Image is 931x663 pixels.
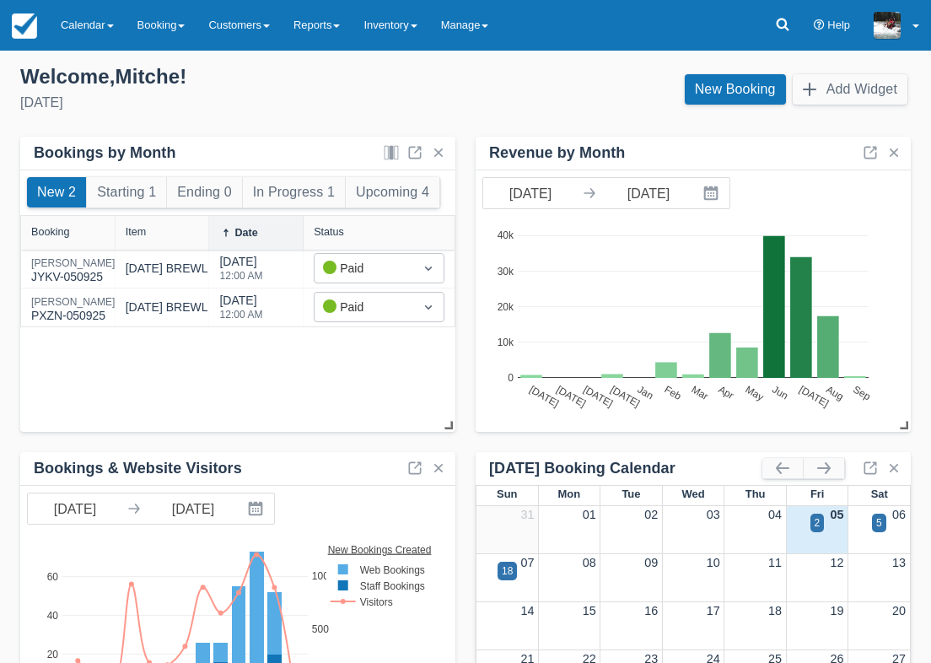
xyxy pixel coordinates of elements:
[815,515,821,531] div: 2
[31,226,70,238] div: Booking
[12,13,37,39] img: checkfront-main-nav-mini-logo.png
[876,515,882,531] div: 5
[219,310,262,320] div: 12:00 AM
[20,64,452,89] div: Welcome , Mitche !
[243,177,345,208] button: In Progress 1
[323,298,405,316] div: Paid
[31,265,202,272] a: [PERSON_NAME] [PERSON_NAME]JYKV-050925
[831,604,844,617] a: 19
[27,177,86,208] button: New 2
[34,459,242,478] div: Bookings & Website Visitors
[489,143,625,163] div: Revenue by Month
[707,508,720,521] a: 03
[601,178,696,208] input: End Date
[31,258,202,268] div: [PERSON_NAME] [PERSON_NAME]
[814,20,825,31] i: Help
[314,226,344,238] div: Status
[768,556,782,569] a: 11
[520,508,534,521] a: 31
[420,299,437,315] span: Dropdown icon
[745,488,766,500] span: Thu
[420,260,437,277] span: Dropdown icon
[31,297,202,307] div: [PERSON_NAME] [PERSON_NAME]
[827,19,850,31] span: Help
[31,304,202,311] a: [PERSON_NAME] [PERSON_NAME]PXZN-050925
[328,543,432,555] text: New Bookings Created
[323,259,405,278] div: Paid
[240,493,274,524] button: Interact with the calendar and add the check-in date for your trip.
[892,508,906,521] a: 06
[219,253,262,291] div: [DATE]
[707,604,720,617] a: 17
[234,227,257,239] div: Date
[707,556,720,569] a: 10
[502,563,513,579] div: 18
[644,556,658,569] a: 09
[20,93,452,113] div: [DATE]
[892,556,906,569] a: 13
[892,604,906,617] a: 20
[831,556,844,569] a: 12
[31,297,202,325] div: PXZN-050925
[696,178,729,208] button: Interact with the calendar and add the check-in date for your trip.
[483,178,578,208] input: Start Date
[126,226,147,238] div: Item
[831,508,844,521] a: 05
[126,299,253,316] div: [DATE] BREWL CRAWL
[558,488,581,500] span: Mon
[31,258,202,286] div: JYKV-050925
[768,604,782,617] a: 18
[793,74,907,105] button: Add Widget
[871,488,888,500] span: Sat
[583,508,596,521] a: 01
[497,488,517,500] span: Sun
[583,604,596,617] a: 15
[87,177,166,208] button: Starting 1
[126,260,253,278] div: [DATE] BREWL CRAWL
[28,493,122,524] input: Start Date
[219,292,262,330] div: [DATE]
[622,488,640,500] span: Tue
[810,488,825,500] span: Fri
[489,459,762,478] div: [DATE] Booking Calendar
[219,271,262,281] div: 12:00 AM
[644,604,658,617] a: 16
[167,177,241,208] button: Ending 0
[685,74,786,105] a: New Booking
[520,556,534,569] a: 07
[520,604,534,617] a: 14
[34,143,176,163] div: Bookings by Month
[146,493,240,524] input: End Date
[644,508,658,521] a: 02
[583,556,596,569] a: 08
[346,177,439,208] button: Upcoming 4
[768,508,782,521] a: 04
[874,12,901,39] img: A1
[681,488,704,500] span: Wed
